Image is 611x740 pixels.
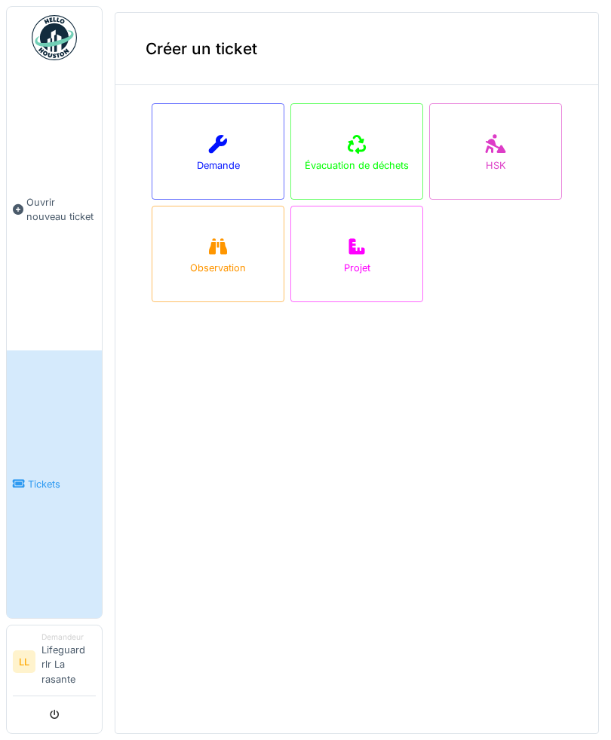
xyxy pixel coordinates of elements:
div: Évacuation de déchets [305,158,409,173]
span: Ouvrir nouveau ticket [26,195,96,224]
div: Projet [344,261,370,275]
div: Observation [190,261,246,275]
li: LL [13,650,35,673]
div: Créer un ticket [115,13,598,85]
img: Badge_color-CXgf-gQk.svg [32,15,77,60]
div: Demandeur [41,631,96,643]
a: Ouvrir nouveau ticket [7,69,102,350]
div: HSK [486,158,506,173]
a: Tickets [7,350,102,618]
span: Tickets [28,477,96,491]
div: Demande [197,158,240,173]
a: LL DemandeurLifeguard rlr La rasante [13,631,96,696]
li: Lifeguard rlr La rasante [41,631,96,693]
